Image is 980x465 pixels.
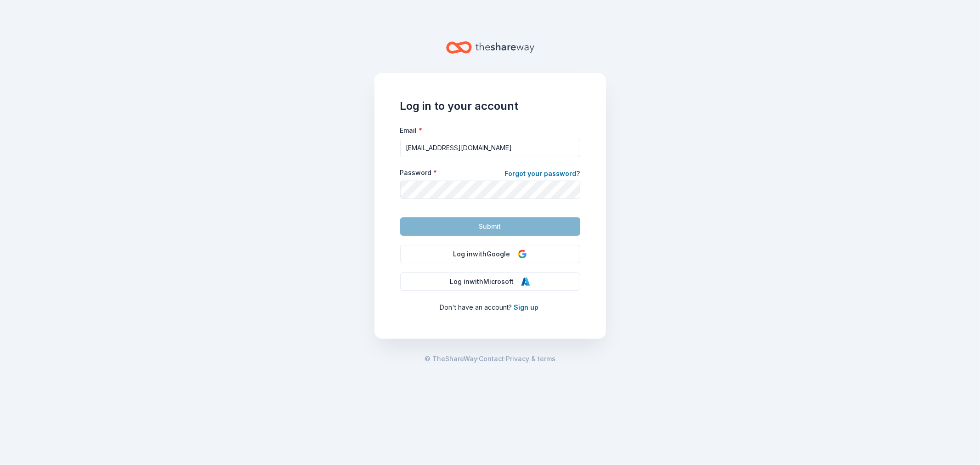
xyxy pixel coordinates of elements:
[400,272,580,291] button: Log inwithMicrosoft
[514,303,538,311] a: Sign up
[425,353,555,364] span: · ·
[506,353,555,364] a: Privacy & terms
[446,37,534,58] a: Home
[505,168,580,181] a: Forgot your password?
[400,99,580,113] h1: Log in to your account
[521,277,530,286] img: Microsoft Logo
[518,250,527,259] img: Google Logo
[479,353,504,364] a: Contact
[400,126,423,135] label: Email
[400,168,437,177] label: Password
[400,245,580,263] button: Log inwithGoogle
[425,355,477,363] span: © TheShareWay
[440,303,512,311] span: Don ' t have an account?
